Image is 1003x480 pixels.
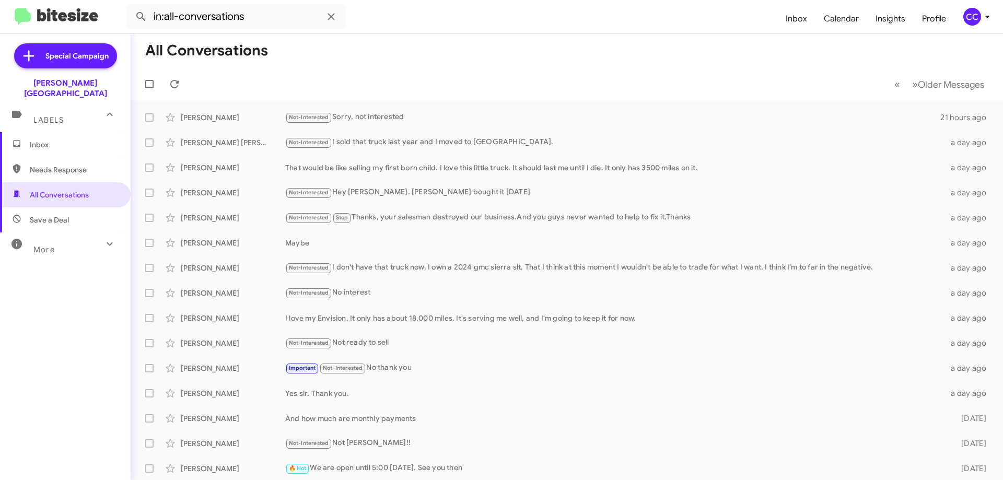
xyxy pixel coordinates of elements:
div: a day ago [944,137,995,148]
div: I love my Envision. It only has about 18,000 miles. It's serving me well, and I'm going to keep i... [285,313,944,323]
span: Stop [336,214,348,221]
div: a day ago [944,288,995,298]
div: 21 hours ago [940,112,995,123]
div: Not [PERSON_NAME]!! [285,437,944,449]
div: Hey [PERSON_NAME]. [PERSON_NAME] bought it [DATE] [285,186,944,198]
span: Older Messages [918,79,984,90]
a: Inbox [777,4,815,34]
span: Not-Interested [289,139,329,146]
div: That would be like selling my first born child. I love this little truck. It should last me until... [285,162,944,173]
div: Thanks, your salesman destroyed our business.And you guys never wanted to help to fix it.Thanks [285,212,944,224]
div: a day ago [944,338,995,348]
div: We are open until 5:00 [DATE]. See you then [285,462,944,474]
div: [PERSON_NAME] [181,188,285,198]
span: Labels [33,115,64,125]
div: And how much are monthly payments [285,413,944,424]
button: Next [906,74,990,95]
span: Not-Interested [289,289,329,296]
div: [DATE] [944,413,995,424]
div: [PERSON_NAME] [181,313,285,323]
div: a day ago [944,188,995,198]
div: a day ago [944,213,995,223]
div: No thank you [285,362,944,374]
span: Not-Interested [289,214,329,221]
div: [PERSON_NAME] [181,112,285,123]
span: Not-Interested [289,114,329,121]
a: Special Campaign [14,43,117,68]
span: Not-Interested [323,365,363,371]
div: [PERSON_NAME] [181,288,285,298]
div: [PERSON_NAME] [181,363,285,373]
div: [PERSON_NAME] [181,338,285,348]
span: Not-Interested [289,189,329,196]
div: a day ago [944,238,995,248]
div: [PERSON_NAME] [181,463,285,474]
button: CC [954,8,992,26]
div: Maybe [285,238,944,248]
div: [DATE] [944,463,995,474]
div: No interest [285,287,944,299]
span: More [33,245,55,254]
span: » [912,78,918,91]
div: [PERSON_NAME] [181,263,285,273]
div: a day ago [944,388,995,399]
div: a day ago [944,313,995,323]
span: All Conversations [30,190,89,200]
div: Sorry, not interested [285,111,940,123]
a: Calendar [815,4,867,34]
span: Not-Interested [289,440,329,447]
div: a day ago [944,162,995,173]
div: Yes sir. Thank you. [285,388,944,399]
div: [PERSON_NAME] [181,213,285,223]
div: [PERSON_NAME] [PERSON_NAME] [181,137,285,148]
span: Not-Interested [289,339,329,346]
div: Not ready to sell [285,337,944,349]
nav: Page navigation example [889,74,990,95]
div: I sold that truck last year and I moved to [GEOGRAPHIC_DATA]. [285,136,944,148]
div: a day ago [944,263,995,273]
div: [PERSON_NAME] [181,413,285,424]
div: [DATE] [944,438,995,449]
h1: All Conversations [145,42,268,59]
input: Search [126,4,346,29]
div: a day ago [944,363,995,373]
div: [PERSON_NAME] [181,162,285,173]
div: [PERSON_NAME] [181,238,285,248]
span: Important [289,365,316,371]
div: [PERSON_NAME] [181,438,285,449]
div: I don't have that truck now. I own a 2024 gmc sierra slt. That I think at this moment I wouldn't ... [285,262,944,274]
span: Not-Interested [289,264,329,271]
span: « [894,78,900,91]
div: CC [963,8,981,26]
span: Needs Response [30,165,119,175]
a: Insights [867,4,914,34]
span: Save a Deal [30,215,69,225]
a: Profile [914,4,954,34]
button: Previous [888,74,906,95]
span: 🔥 Hot [289,465,307,472]
span: Inbox [30,139,119,150]
span: Special Campaign [45,51,109,61]
div: [PERSON_NAME] [181,388,285,399]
